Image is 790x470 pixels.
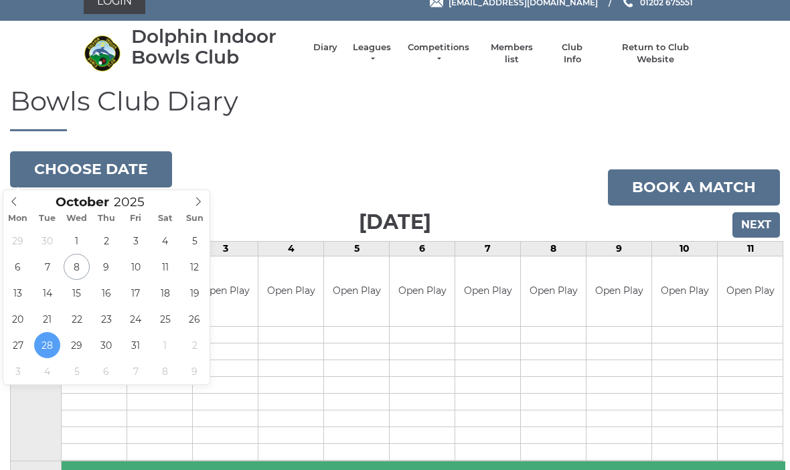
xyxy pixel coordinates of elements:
span: October 20, 2025 [5,306,31,332]
span: November 1, 2025 [152,332,178,358]
span: October 7, 2025 [34,254,60,280]
span: October 3, 2025 [123,228,149,254]
td: 9 [586,241,652,256]
span: October 29, 2025 [64,332,90,358]
img: Dolphin Indoor Bowls Club [84,35,121,72]
a: Book a match [608,169,780,206]
span: November 8, 2025 [152,358,178,384]
a: Return to Club Website [605,42,706,66]
td: Open Play [324,256,389,327]
span: November 9, 2025 [181,358,208,384]
span: Sat [151,214,180,223]
span: October 21, 2025 [34,306,60,332]
span: October 10, 2025 [123,254,149,280]
span: October 13, 2025 [5,280,31,306]
span: Mon [3,214,33,223]
td: Open Play [258,256,323,327]
a: Competitions [406,42,471,66]
span: November 6, 2025 [93,358,119,384]
td: 3 [193,241,258,256]
a: Diary [313,42,337,54]
span: Sun [180,214,210,223]
span: Thu [92,214,121,223]
input: Scroll to increment [109,194,161,210]
td: Open Play [718,256,783,327]
span: Fri [121,214,151,223]
span: November 4, 2025 [34,358,60,384]
span: October 31, 2025 [123,332,149,358]
span: October 2, 2025 [93,228,119,254]
input: Next [732,212,780,238]
span: October 15, 2025 [64,280,90,306]
span: Wed [62,214,92,223]
span: October 5, 2025 [181,228,208,254]
span: October 19, 2025 [181,280,208,306]
div: Dolphin Indoor Bowls Club [131,26,300,68]
span: October 24, 2025 [123,306,149,332]
td: Open Play [652,256,717,327]
span: October 28, 2025 [34,332,60,358]
a: Members list [483,42,539,66]
span: October 1, 2025 [64,228,90,254]
span: November 7, 2025 [123,358,149,384]
span: October 11, 2025 [152,254,178,280]
span: October 17, 2025 [123,280,149,306]
span: October 22, 2025 [64,306,90,332]
td: 5 [324,241,390,256]
span: October 9, 2025 [93,254,119,280]
button: Choose date [10,151,172,187]
h1: Bowls Club Diary [10,86,780,131]
td: Open Play [521,256,586,327]
span: October 18, 2025 [152,280,178,306]
span: October 4, 2025 [152,228,178,254]
span: November 5, 2025 [64,358,90,384]
span: September 30, 2025 [34,228,60,254]
td: Open Play [390,256,455,327]
td: 11 [718,241,783,256]
td: Open Play [193,256,258,327]
span: October 14, 2025 [34,280,60,306]
span: Scroll to increment [56,196,109,209]
td: 8 [521,241,586,256]
span: October 25, 2025 [152,306,178,332]
span: October 30, 2025 [93,332,119,358]
span: October 23, 2025 [93,306,119,332]
td: 10 [652,241,718,256]
td: Open Play [455,256,520,327]
span: November 3, 2025 [5,358,31,384]
span: October 12, 2025 [181,254,208,280]
td: Open Play [586,256,651,327]
span: October 16, 2025 [93,280,119,306]
span: October 6, 2025 [5,254,31,280]
span: Tue [33,214,62,223]
a: Club Info [553,42,592,66]
td: 4 [258,241,324,256]
td: 6 [390,241,455,256]
span: October 8, 2025 [64,254,90,280]
span: November 2, 2025 [181,332,208,358]
span: October 26, 2025 [181,306,208,332]
td: 7 [455,241,521,256]
a: Leagues [351,42,393,66]
span: September 29, 2025 [5,228,31,254]
span: October 27, 2025 [5,332,31,358]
